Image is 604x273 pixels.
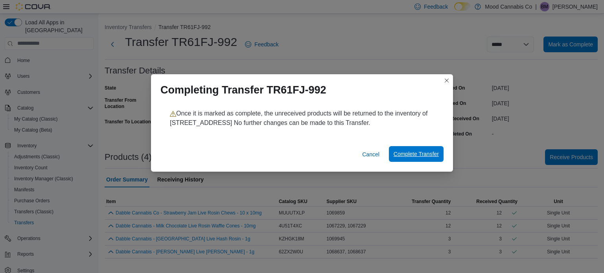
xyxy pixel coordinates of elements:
span: Cancel [362,150,379,158]
p: Once it is marked as complete, the unreceived products will be returned to the inventory of [STRE... [170,109,434,128]
span: Complete Transfer [394,150,439,158]
button: Complete Transfer [389,146,444,162]
button: Closes this modal window [442,76,451,85]
h1: Completing Transfer TR61FJ-992 [160,84,326,96]
button: Cancel [359,147,383,162]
